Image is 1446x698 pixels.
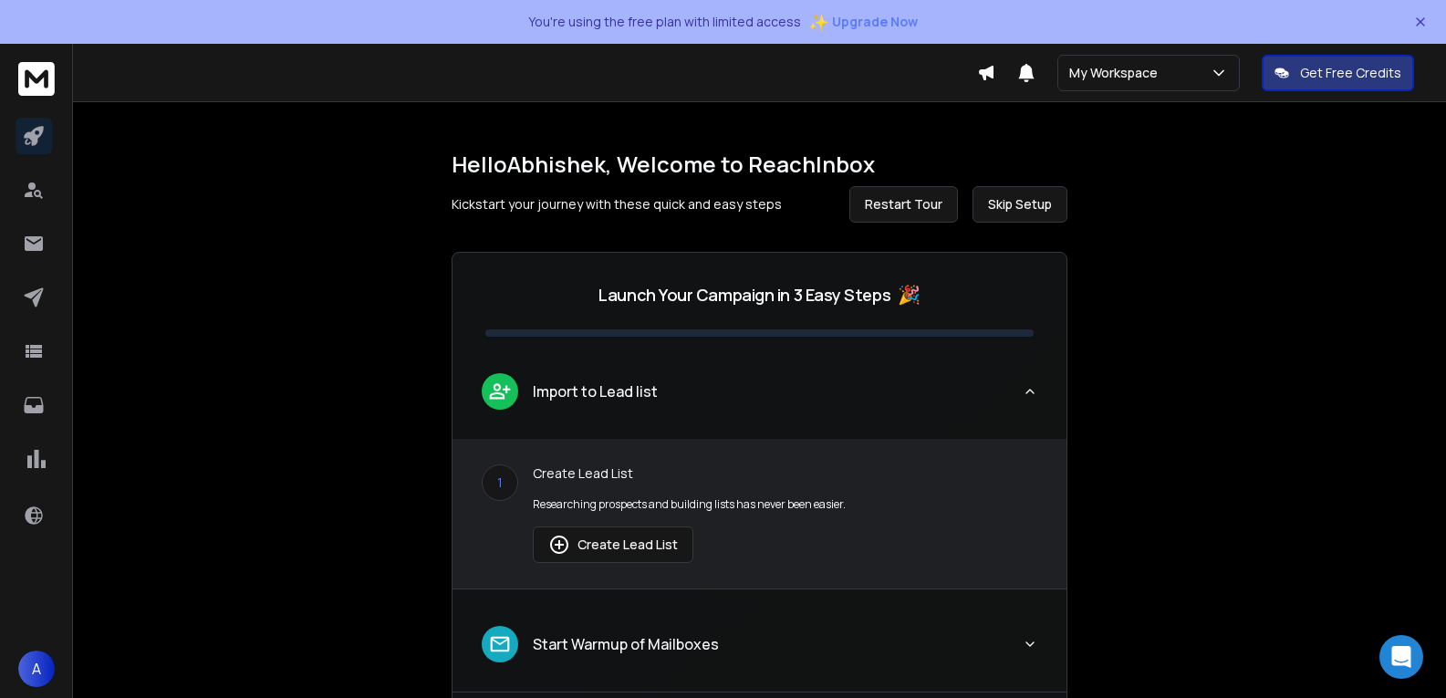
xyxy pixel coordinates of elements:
p: Kickstart your journey with these quick and easy steps [452,195,782,214]
p: Launch Your Campaign in 3 Easy Steps [598,282,890,307]
button: Skip Setup [973,186,1067,223]
p: You're using the free plan with limited access [528,13,801,31]
span: ✨ [808,9,828,35]
button: Restart Tour [849,186,958,223]
button: ✨Upgrade Now [808,4,918,40]
span: 🎉 [898,282,921,307]
img: lead [488,632,512,656]
span: Upgrade Now [832,13,918,31]
img: lead [488,380,512,402]
div: leadImport to Lead list [453,439,1066,589]
p: Researching prospects and building lists has never been easier. [533,497,1037,512]
button: leadStart Warmup of Mailboxes [453,611,1066,692]
button: Get Free Credits [1262,55,1414,91]
img: lead [548,534,570,556]
button: A [18,651,55,687]
button: leadImport to Lead list [453,359,1066,439]
div: 1 [482,464,518,501]
p: Start Warmup of Mailboxes [533,633,719,655]
button: Create Lead List [533,526,693,563]
p: Create Lead List [533,464,1037,483]
p: My Workspace [1069,64,1165,82]
p: Import to Lead list [533,380,658,402]
p: Get Free Credits [1300,64,1401,82]
h1: Hello Abhishek , Welcome to ReachInbox [452,150,1067,179]
div: Open Intercom Messenger [1379,635,1423,679]
span: Skip Setup [988,195,1052,214]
